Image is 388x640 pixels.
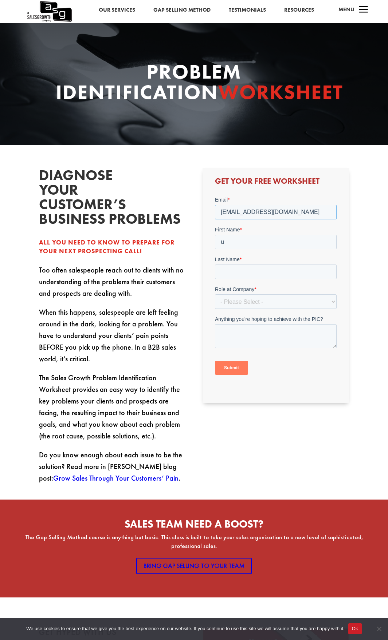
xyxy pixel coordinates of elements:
iframe: To enrich screen reader interactions, please activate Accessibility in Grammarly extension settings [215,196,337,394]
button: Ok [348,623,362,634]
p: The Sales Growth Problem Identification Worksheet provides an easy way to identify the key proble... [39,372,186,449]
p: Do you know enough about each issue to be the solution? Read more in [PERSON_NAME] blog post: . [39,449,186,484]
span: We use cookies to ensure that we give you the best experience on our website. If you continue to ... [26,625,344,632]
a: Grow Sales Through Your Customers’ Pain [53,473,179,483]
p: When this happens, salespeople are left feeling around in the dark, looking for a problem. You ha... [39,306,186,372]
h1: Problem Identification [56,61,333,106]
h2: SALES TEAM NEED A BOOST? [22,519,366,533]
span: No [375,625,383,632]
h3: Get Your Free Worksheet [215,177,337,189]
a: Our Services [99,5,135,15]
a: Bring Gap Selling to Your Team [136,558,252,574]
span: Worksheet [218,79,343,105]
span: Menu [338,6,354,13]
h2: Diagnose your customer’s business problems [39,168,148,230]
p: Too often salespeople reach out to clients with no understanding of the problems their customers ... [39,264,186,306]
span: a [356,3,371,17]
p: The Gap Selling Method course is anything but basic. This class is built to take your sales organ... [22,533,366,550]
a: Testimonials [229,5,266,15]
div: All you need to know to prepare for your next prospecting call! [39,238,186,256]
a: Resources [284,5,314,15]
a: Gap Selling Method [153,5,211,15]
